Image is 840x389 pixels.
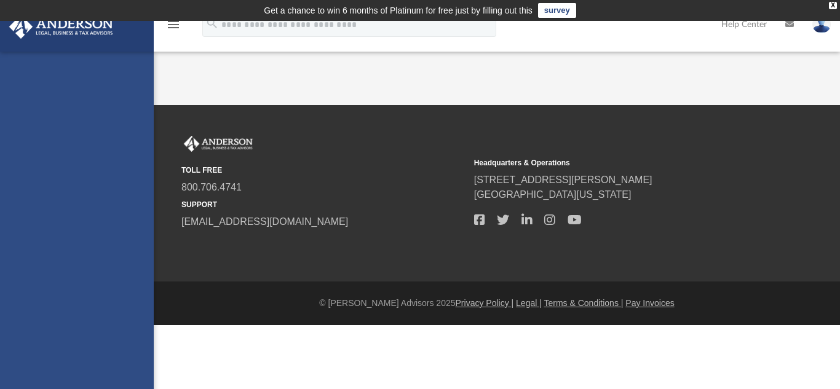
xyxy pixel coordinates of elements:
a: [EMAIL_ADDRESS][DOMAIN_NAME] [181,216,348,227]
img: User Pic [812,15,831,33]
a: Terms & Conditions | [544,298,624,308]
i: menu [166,17,181,32]
a: survey [538,3,576,18]
img: Anderson Advisors Platinum Portal [181,136,255,152]
a: Legal | [516,298,542,308]
a: [STREET_ADDRESS][PERSON_NAME] [474,175,652,185]
div: © [PERSON_NAME] Advisors 2025 [154,297,840,310]
a: Pay Invoices [625,298,674,308]
div: close [829,2,837,9]
a: [GEOGRAPHIC_DATA][US_STATE] [474,189,632,200]
small: Headquarters & Operations [474,157,758,168]
a: 800.706.4741 [181,182,242,192]
img: Anderson Advisors Platinum Portal [6,15,117,39]
small: TOLL FREE [181,165,466,176]
small: SUPPORT [181,199,466,210]
i: search [205,17,219,30]
a: menu [166,23,181,32]
a: Privacy Policy | [456,298,514,308]
div: Get a chance to win 6 months of Platinum for free just by filling out this [264,3,533,18]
